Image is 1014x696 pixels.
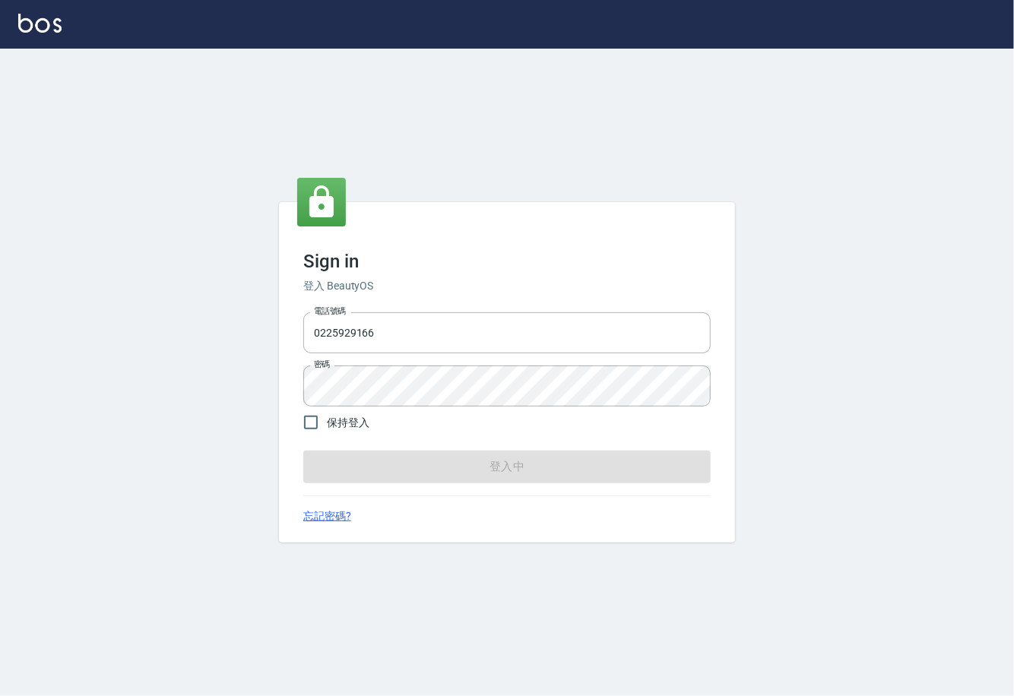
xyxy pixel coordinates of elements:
[18,14,62,33] img: Logo
[314,305,346,317] label: 電話號碼
[303,508,351,524] a: 忘記密碼?
[327,415,369,431] span: 保持登入
[314,359,330,370] label: 密碼
[303,251,711,272] h3: Sign in
[303,278,711,294] h6: 登入 BeautyOS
